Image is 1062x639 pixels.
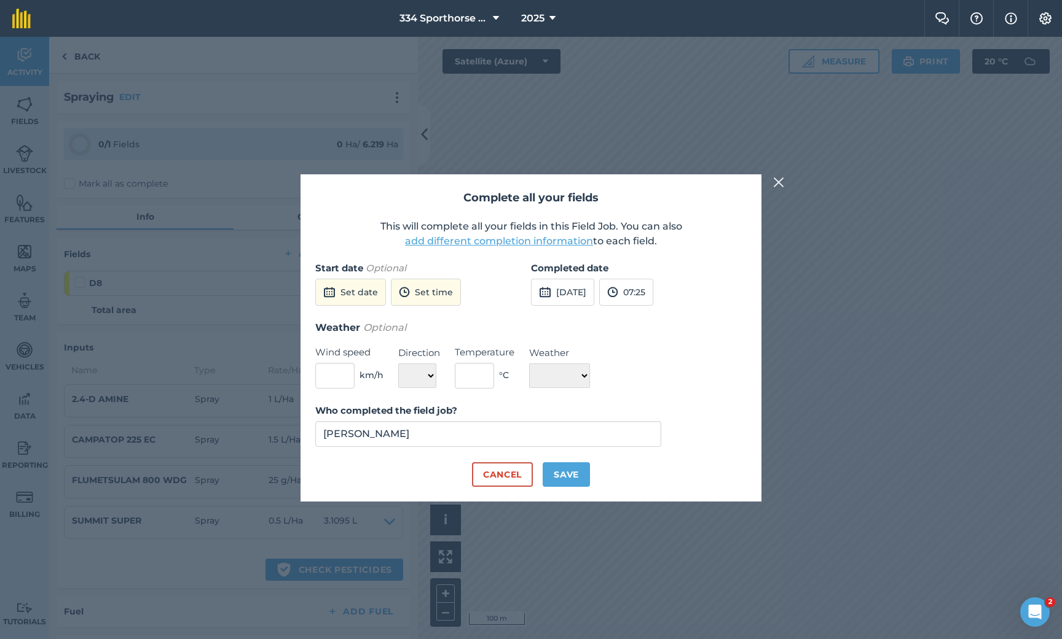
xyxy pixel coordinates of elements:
label: Wind speed [315,345,383,360]
img: A question mark icon [969,12,984,25]
button: Save [543,462,590,487]
em: Optional [363,322,406,333]
iframe: Intercom live chat [1020,597,1050,627]
span: ° C [499,368,509,382]
button: add different completion information [405,234,593,249]
span: 2025 [521,11,545,26]
label: Direction [398,346,440,360]
strong: Who completed the field job? [315,405,457,416]
button: Set time [391,279,461,306]
img: svg+xml;base64,PD94bWwgdmVyc2lvbj0iMS4wIiBlbmNvZGluZz0idXRmLTgiPz4KPCEtLSBHZW5lcmF0b3I6IEFkb2JlIE... [607,285,618,300]
img: fieldmargin Logo [12,9,31,28]
button: Cancel [472,462,533,487]
label: Temperature [455,345,514,360]
p: This will complete all your fields in this Field Job. You can also to each field. [315,219,747,249]
img: svg+xml;base64,PD94bWwgdmVyc2lvbj0iMS4wIiBlbmNvZGluZz0idXRmLTgiPz4KPCEtLSBHZW5lcmF0b3I6IEFkb2JlIE... [539,285,551,300]
img: Two speech bubbles overlapping with the left bubble in the forefront [935,12,950,25]
label: Weather [529,346,590,360]
span: 334 Sporthorse Stud [399,11,488,26]
span: km/h [360,368,383,382]
button: 07:25 [599,279,653,306]
img: A cog icon [1038,12,1053,25]
button: [DATE] [531,279,594,306]
h3: Weather [315,320,747,336]
img: svg+xml;base64,PHN2ZyB4bWxucz0iaHR0cDovL3d3dy53My5vcmcvMjAwMC9zdmciIHdpZHRoPSIxNyIgaGVpZ2h0PSIxNy... [1005,11,1017,26]
strong: Completed date [531,262,608,274]
strong: Start date [315,262,363,274]
img: svg+xml;base64,PD94bWwgdmVyc2lvbj0iMS4wIiBlbmNvZGluZz0idXRmLTgiPz4KPCEtLSBHZW5lcmF0b3I6IEFkb2JlIE... [323,285,336,300]
h2: Complete all your fields [315,189,747,207]
em: Optional [366,262,406,274]
button: Set date [315,279,386,306]
span: 2 [1045,597,1055,607]
img: svg+xml;base64,PHN2ZyB4bWxucz0iaHR0cDovL3d3dy53My5vcmcvMjAwMC9zdmciIHdpZHRoPSIyMiIgaGVpZ2h0PSIzMC... [773,175,784,190]
img: svg+xml;base64,PD94bWwgdmVyc2lvbj0iMS4wIiBlbmNvZGluZz0idXRmLTgiPz4KPCEtLSBHZW5lcmF0b3I6IEFkb2JlIE... [399,285,410,300]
